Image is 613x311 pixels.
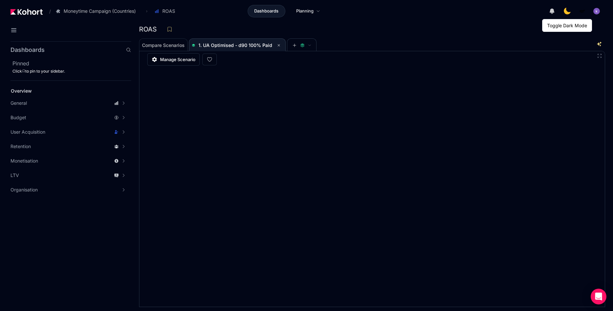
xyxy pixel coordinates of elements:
[591,289,606,304] div: Open Intercom Messenger
[10,47,45,53] h2: Dashboards
[10,129,45,135] span: User Acquisition
[44,8,51,15] span: /
[296,8,314,14] span: Planning
[597,53,602,58] button: Fullscreen
[162,8,175,14] span: ROAS
[10,114,26,121] span: Budget
[11,88,32,94] span: Overview
[147,53,200,66] a: Manage Scenario
[248,5,285,17] a: Dashboards
[10,187,38,193] span: Organisation
[139,26,161,33] h3: ROAS
[254,8,278,14] span: Dashboards
[145,9,149,14] span: ›
[10,172,19,179] span: LTV
[160,56,195,63] span: Manage Scenario
[52,6,143,17] button: Moneytime Campaign (Countries)
[198,42,272,48] span: 1. UA Optimised - d90 100% Paid
[10,100,27,106] span: General
[151,6,182,17] button: ROAS
[10,158,38,164] span: Monetisation
[10,9,43,15] img: Kohort logo
[64,8,136,14] span: Moneytime Campaign (Countries)
[142,43,185,48] span: Compare Scenarios
[579,8,585,14] img: logo_MoneyTimeLogo_1_20250619094856634230.png
[10,143,31,150] span: Retention
[9,86,120,96] a: Overview
[12,69,131,74] div: Click to pin to your sidebar.
[12,59,131,67] h2: Pinned
[289,5,327,17] a: Planning
[546,21,588,30] div: Toggle Dark Mode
